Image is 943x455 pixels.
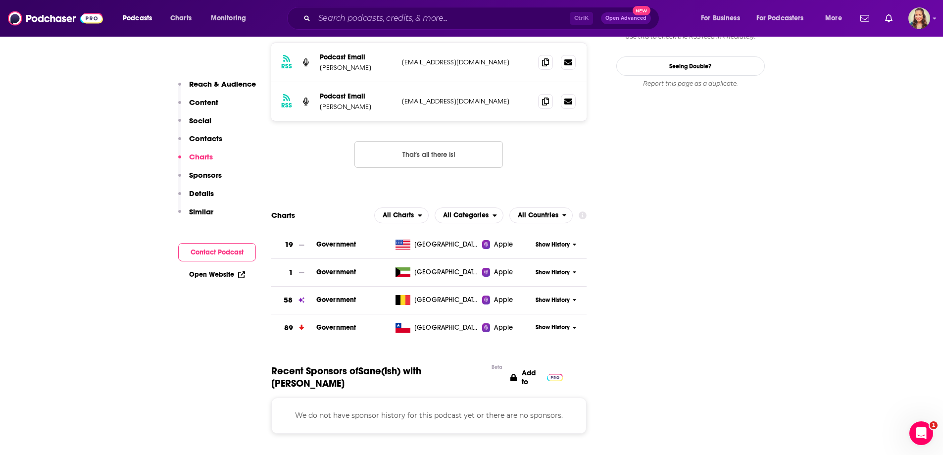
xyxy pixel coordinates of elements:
button: Nothing here. [354,141,503,168]
button: open menu [818,10,854,26]
button: open menu [116,10,165,26]
span: All Countries [518,212,558,219]
img: User Profile [908,7,930,29]
p: Podcast Email [320,92,394,101]
a: [GEOGRAPHIC_DATA] [392,240,482,250]
span: New [633,6,650,15]
span: Charts [170,11,192,25]
button: Content [178,98,218,116]
h3: 58 [284,295,293,306]
span: Apple [494,295,513,305]
p: Reach & Audience [189,79,256,89]
span: United States [414,240,479,250]
span: 1 [930,421,938,429]
h2: Platforms [374,207,429,223]
span: Recent Sponsors of Sane(ish) with [PERSON_NAME] [271,365,487,390]
p: Social [189,116,211,125]
span: Podcasts [123,11,152,25]
span: For Podcasters [756,11,804,25]
button: Show History [532,268,580,277]
span: Logged in as adriana.guzman [908,7,930,29]
button: Show History [532,241,580,249]
div: Report this page as a duplicate. [616,80,765,88]
p: [PERSON_NAME] [320,63,394,72]
a: Apple [482,323,532,333]
a: Show notifications dropdown [881,10,896,27]
span: Apple [494,323,513,333]
span: Show History [536,296,570,304]
a: Show notifications dropdown [856,10,873,27]
span: Government [316,268,356,276]
a: Apple [482,295,532,305]
p: [EMAIL_ADDRESS][DOMAIN_NAME] [402,97,531,105]
span: Monitoring [211,11,246,25]
button: Details [178,189,214,207]
h2: Countries [509,207,573,223]
p: Charts [189,152,213,161]
a: Government [316,296,356,304]
h3: 1 [289,267,293,278]
span: Kuwait [414,267,479,277]
a: Apple [482,267,532,277]
button: Reach & Audience [178,79,256,98]
div: Beta [492,364,502,370]
span: Ctrl K [570,12,593,25]
span: Show History [536,268,570,277]
button: Similar [178,207,213,225]
a: Open Website [189,270,245,279]
button: Contact Podcast [178,243,256,261]
span: All Categories [443,212,489,219]
span: Show History [536,241,570,249]
span: More [825,11,842,25]
a: [GEOGRAPHIC_DATA] [392,295,482,305]
a: 19 [271,231,316,258]
button: Sponsors [178,170,222,189]
a: Charts [164,10,198,26]
h3: RSS [281,101,292,109]
button: Show profile menu [908,7,930,29]
a: Government [316,240,356,249]
span: Show History [536,323,570,332]
h3: 89 [284,322,293,334]
a: [GEOGRAPHIC_DATA] [392,267,482,277]
p: Contacts [189,134,222,143]
p: We do not have sponsor history for this podcast yet or there are no sponsors. [284,410,575,421]
img: Pro Logo [547,374,563,381]
a: Government [316,323,356,332]
a: Seeing Double? [616,56,765,76]
a: 1 [271,259,316,286]
a: Add to [510,365,563,390]
h3: 19 [285,239,293,251]
button: Open AdvancedNew [601,12,651,24]
span: For Business [701,11,740,25]
span: Open Advanced [605,16,646,21]
iframe: Intercom live chat [909,421,933,445]
button: open menu [204,10,259,26]
span: Belgium [414,295,479,305]
span: Apple [494,240,513,250]
p: Sponsors [189,170,222,180]
p: Details [189,189,214,198]
button: open menu [509,207,573,223]
button: open menu [694,10,752,26]
input: Search podcasts, credits, & more... [314,10,570,26]
p: Similar [189,207,213,216]
p: Content [189,98,218,107]
button: open menu [374,207,429,223]
span: Chile [414,323,479,333]
button: open menu [435,207,503,223]
span: All Charts [383,212,414,219]
span: Apple [494,267,513,277]
img: Podchaser - Follow, Share and Rate Podcasts [8,9,103,28]
button: Show History [532,323,580,332]
a: 89 [271,314,316,342]
a: Apple [482,240,532,250]
a: 58 [271,287,316,314]
button: Show History [532,296,580,304]
p: Podcast Email [320,53,394,61]
div: Search podcasts, credits, & more... [297,7,669,30]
